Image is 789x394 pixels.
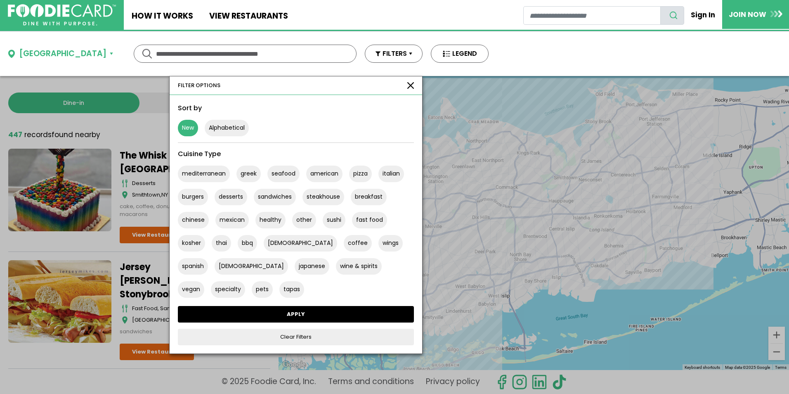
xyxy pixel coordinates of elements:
[254,189,296,205] button: sandwiches
[19,48,106,60] div: [GEOGRAPHIC_DATA]
[378,166,404,182] button: italian
[431,45,489,63] button: LEGEND
[238,235,257,252] button: bbq
[215,212,249,228] button: mexican
[215,258,288,275] button: [DEMOGRAPHIC_DATA]
[292,212,316,228] button: other
[178,81,220,90] div: FILTER OPTIONS
[365,45,423,63] button: FILTERS
[236,166,261,182] button: greek
[349,166,372,182] button: pizza
[178,329,414,345] a: Clear Filters
[267,166,300,182] button: seafood
[178,189,208,205] button: burgers
[8,48,113,60] button: [GEOGRAPHIC_DATA]
[279,281,304,298] button: tapas
[178,166,230,182] button: mediterranean
[684,6,722,24] a: Sign In
[255,212,286,228] button: healthy
[295,258,329,275] button: japanese
[352,212,387,228] button: fast food
[178,149,414,159] div: Cuisine Type
[215,189,247,205] button: desserts
[523,6,661,25] input: restaurant search
[252,281,273,298] button: pets
[178,103,414,113] div: Sort by
[8,4,116,26] img: FoodieCard; Eat, Drink, Save, Donate
[378,235,403,252] button: wings
[306,166,343,182] button: american
[205,120,249,136] button: Alphabetical
[336,258,382,275] button: wine & spirits
[178,120,198,136] button: New
[302,189,344,205] button: steakhouse
[264,235,337,252] button: [DEMOGRAPHIC_DATA]
[178,235,205,252] button: kosher
[178,212,209,228] button: chinese
[323,212,345,228] button: sushi
[344,235,372,252] button: coffee
[178,258,208,275] button: spanish
[212,235,231,252] button: thai
[178,306,414,323] a: APPLY
[660,6,684,25] button: search
[211,281,245,298] button: specialty
[351,189,387,205] button: breakfast
[178,281,204,298] button: vegan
